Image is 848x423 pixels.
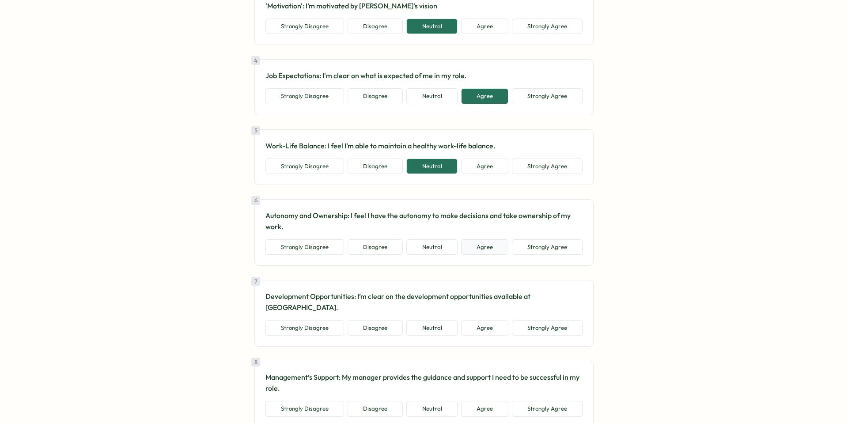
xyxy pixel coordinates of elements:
p: Work-Life Balance: I feel I’m able to maintain a healthy work-life balance. [265,140,583,151]
button: Neutral [406,88,457,104]
button: Neutral [406,159,457,174]
button: Disagree [348,159,403,174]
button: Neutral [406,19,457,34]
button: Agree [461,88,508,104]
button: Disagree [348,19,403,34]
button: Neutral [406,401,457,417]
div: 6 [251,196,260,205]
button: Strongly Disagree [265,239,344,255]
button: Strongly Agree [512,88,583,104]
div: 4 [251,56,260,65]
div: 5 [251,126,260,135]
button: Disagree [348,88,403,104]
button: Agree [461,320,508,336]
button: Strongly Disagree [265,88,344,104]
div: 8 [251,358,260,366]
p: Management’s Support: My manager provides the guidance and support I need to be successful in my ... [265,372,583,394]
p: Development Opportunities: I’m clear on the development opportunities available at [GEOGRAPHIC_DA... [265,291,583,313]
button: Strongly Agree [512,159,583,174]
button: Strongly Agree [512,19,583,34]
button: Neutral [406,239,457,255]
button: Agree [461,401,508,417]
button: Strongly Disagree [265,159,344,174]
button: Strongly Disagree [265,19,344,34]
p: Autonomy and Ownership: I feel I have the autonomy to make decisions and take ownership of my work. [265,210,583,232]
button: Strongly Disagree [265,320,344,336]
button: Strongly Agree [512,401,583,417]
button: Agree [461,239,508,255]
button: Strongly Disagree [265,401,344,417]
button: Disagree [348,320,403,336]
button: Strongly Agree [512,320,583,336]
div: 7 [251,277,260,286]
button: Disagree [348,239,403,255]
button: Agree [461,159,508,174]
button: Neutral [406,320,457,336]
button: Strongly Agree [512,239,583,255]
button: Agree [461,19,508,34]
button: Disagree [348,401,403,417]
p: Job Expectations: I'm clear on what is expected of me in my role. [265,70,583,81]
